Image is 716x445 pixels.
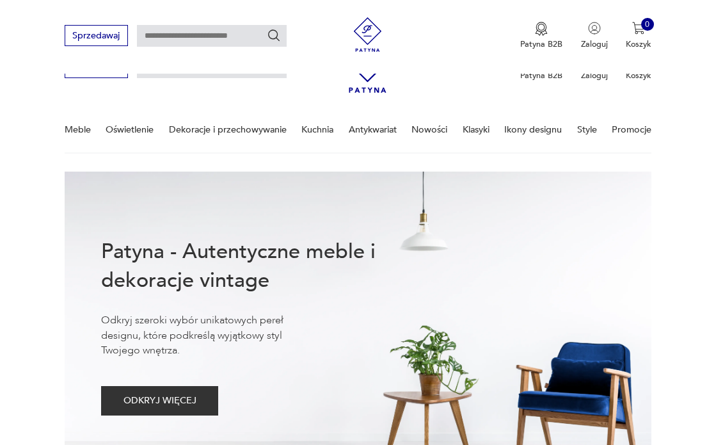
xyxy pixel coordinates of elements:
h1: Patyna - Autentyczne meble i dekoracje vintage [101,238,412,295]
p: Koszyk [626,70,651,81]
img: Patyna - sklep z meblami i dekoracjami vintage [346,17,389,52]
p: Koszyk [626,38,651,50]
a: Dekoracje i przechowywanie [169,108,287,152]
a: Nowości [411,108,447,152]
p: Zaloguj [581,70,608,81]
a: Kuchnia [301,108,333,152]
a: ODKRYJ WIĘCEJ [101,398,218,405]
button: 0Koszyk [626,22,651,50]
a: Klasyki [463,108,489,152]
p: Zaloguj [581,38,608,50]
a: Ikony designu [504,108,562,152]
a: Oświetlenie [106,108,154,152]
img: Ikona medalu [535,22,548,36]
button: Zaloguj [581,22,608,50]
p: Odkryj szeroki wybór unikatowych pereł designu, które podkreślą wyjątkowy styl Twojego wnętrza. [101,313,320,358]
a: Ikona medaluPatyna B2B [520,22,562,50]
button: ODKRYJ WIĘCEJ [101,386,218,416]
button: Patyna B2B [520,22,562,50]
a: Sprzedawaj [65,33,128,40]
p: Patyna B2B [520,70,562,81]
a: Antykwariat [349,108,397,152]
a: Meble [65,108,91,152]
a: Style [577,108,597,152]
img: Ikonka użytkownika [588,22,601,35]
button: Sprzedawaj [65,25,128,46]
p: Patyna B2B [520,38,562,50]
img: Ikona koszyka [632,22,645,35]
a: Promocje [612,108,651,152]
div: 0 [641,18,654,31]
button: Szukaj [267,28,281,42]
